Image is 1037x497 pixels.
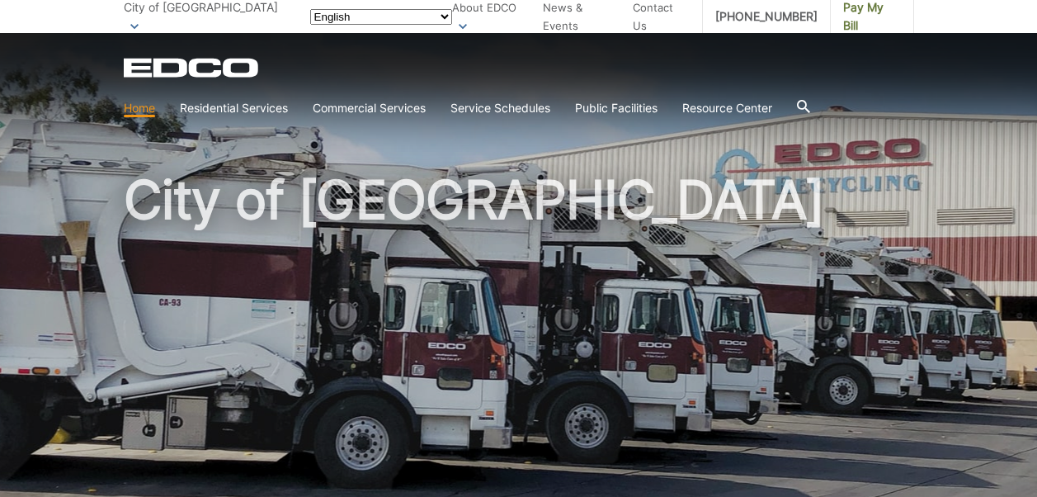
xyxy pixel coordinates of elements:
a: Service Schedules [450,99,550,117]
a: EDCD logo. Return to the homepage. [124,58,261,78]
a: Home [124,99,155,117]
a: Public Facilities [575,99,658,117]
a: Residential Services [180,99,288,117]
select: Select a language [310,9,452,25]
a: Commercial Services [313,99,426,117]
a: Resource Center [682,99,772,117]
